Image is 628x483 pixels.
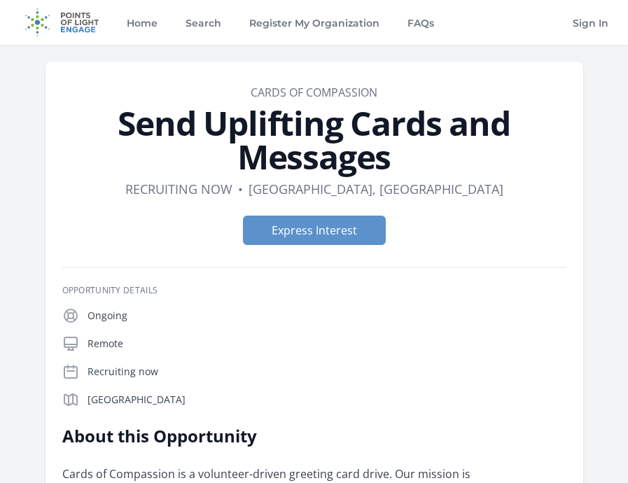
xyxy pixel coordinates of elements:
a: Cards of Compassion [251,85,377,100]
p: [GEOGRAPHIC_DATA] [88,393,566,407]
h2: About this Opportunity [62,425,472,447]
p: Remote [88,337,566,351]
p: Recruiting now [88,365,566,379]
h1: Send Uplifting Cards and Messages [62,106,566,174]
dd: [GEOGRAPHIC_DATA], [GEOGRAPHIC_DATA] [249,179,503,199]
button: Express Interest [243,216,386,245]
h3: Opportunity Details [62,285,566,296]
div: • [238,179,243,199]
p: Ongoing [88,309,566,323]
dd: Recruiting now [125,179,232,199]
